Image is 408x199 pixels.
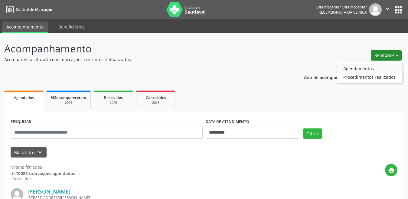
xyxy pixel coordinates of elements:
[14,95,34,100] span: Agendados
[4,5,52,15] a: Central de Marcação
[146,95,166,100] span: Cancelados
[11,117,31,127] label: PESQUISAR
[51,95,86,100] span: Não compareceram
[316,5,367,10] div: Oftalmocenter Oftalmocenter
[382,3,393,16] button: 
[337,73,402,81] a: Procedimentos realizados
[2,22,48,33] a: Acompanhamento
[11,177,75,182] div: Página 1 de 1
[369,3,382,16] img: img
[16,171,75,176] strong: 10082 marcações agendadas
[304,73,357,81] p: Ano de acompanhamento
[303,128,322,139] button: Filtrar
[4,41,284,56] p: Acompanhamento
[37,149,43,156] i: keyboard_arrow_down
[393,5,404,15] button: apps
[384,5,391,12] i: 
[11,147,47,158] button: Mais filtroskeyboard_arrow_down
[141,101,171,105] div: 2025
[11,164,75,170] div: 4 itens filtrados
[4,56,284,63] p: Acompanhe a situação das marcações correntes e finalizadas
[28,188,70,195] a: [PERSON_NAME]
[337,62,402,84] ul: Relatórios
[388,167,395,174] i: print
[104,95,123,100] span: Resolvidos
[16,7,52,12] span: Central de Marcação
[51,101,86,105] div: 2025
[11,170,75,177] div: de
[206,117,249,127] label: DATA DE ATENDIMENTO
[54,22,89,32] a: Beneficiários
[371,50,402,61] button: Relatórios
[318,10,367,15] span: Recepcionista da clínica
[337,64,402,73] a: Agendamentos
[98,101,129,105] div: 2025
[385,164,397,176] button: print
